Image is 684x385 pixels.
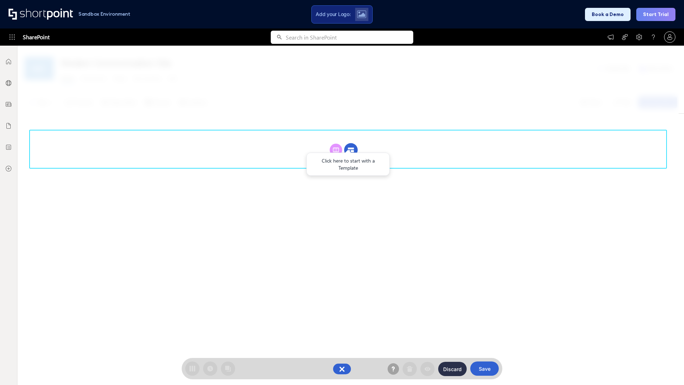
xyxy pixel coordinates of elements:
span: Add your Logo: [316,11,351,17]
img: Upload logo [357,10,366,18]
iframe: Chat Widget [556,302,684,385]
input: Search in SharePoint [286,31,413,44]
button: Start Trial [636,8,675,21]
button: Discard [438,362,467,376]
span: SharePoint [23,29,50,46]
button: Book a Demo [585,8,631,21]
h1: Sandbox Environment [78,12,130,16]
button: Save [470,361,499,376]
